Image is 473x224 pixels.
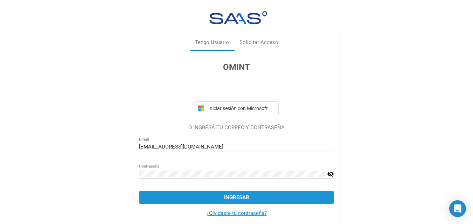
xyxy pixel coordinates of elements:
[195,38,229,46] div: Tengo Usuario
[207,106,276,111] span: Iniciar sesión con Microsoft
[139,124,334,132] p: O INGRESÁ TU CORREO Y CONTRASEÑA
[139,61,334,73] h3: OMINT
[139,191,334,204] button: Ingresar
[224,194,249,201] span: Ingresar
[239,38,278,46] div: Solicitar Acceso
[449,200,466,217] div: Open Intercom Messenger
[327,170,334,178] mat-icon: visibility_off
[191,81,282,96] iframe: Botón de Acceder con Google
[195,101,279,115] button: Iniciar sesión con Microsoft
[207,210,267,216] a: ¿Olvidaste tu contraseña?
